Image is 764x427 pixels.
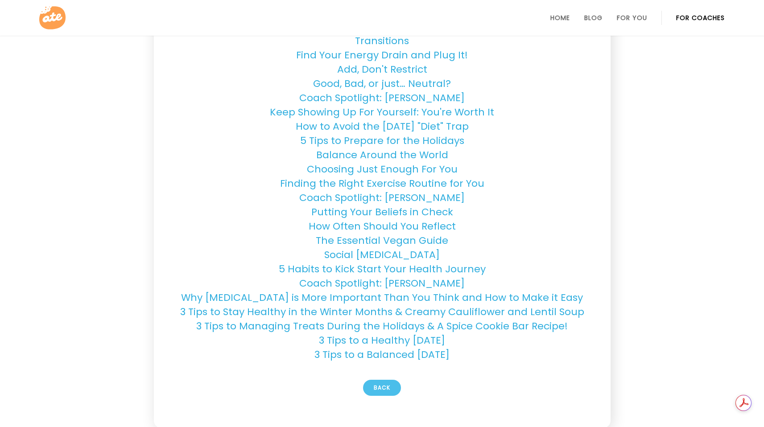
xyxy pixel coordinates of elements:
[311,205,453,219] a: Putting Your Beliefs in Check
[550,14,570,21] a: Home
[313,77,451,91] a: Good, Bad, or just… Neutral?
[316,234,448,248] a: The Essential Vegan Guide
[307,162,458,177] a: Choosing Just Enough For You
[355,34,409,48] a: Transitions
[299,91,465,105] a: Coach Spotlight: [PERSON_NAME]
[314,348,450,362] a: 3 Tips to a Balanced [DATE]
[180,305,584,319] a: 3 Tips to Stay Healthy in the Winter Months & Creamy Cauliflower and Lentil Soup
[300,134,464,148] a: 5 Tips to Prepare for the Holidays
[319,333,445,348] a: 3 Tips to a Healthy [DATE]
[196,319,568,333] a: 3 Tips to Managing Treats During the Holidays & A Spice Cookie Bar Recipe!
[324,248,440,262] a: Social [MEDICAL_DATA]
[299,276,465,291] a: Coach Spotlight: [PERSON_NAME]
[584,14,603,21] a: Blog
[316,148,448,162] a: Balance Around the World
[363,380,401,396] div: Back
[280,177,484,191] a: Finding the Right Exercise Routine for You
[270,105,494,119] a: Keep Showing Up For Yourself: You're Worth It
[676,14,725,21] a: For Coaches
[299,191,465,205] a: Coach Spotlight: [PERSON_NAME]
[309,219,456,234] a: How Often Should You Reflect
[337,62,427,77] a: Add, Don't Restrict
[279,262,486,276] a: 5 Habits to Kick Start Your Health Journey
[181,291,583,305] a: Why [MEDICAL_DATA] is More Important Than You Think and How to Make it Easy
[296,119,469,134] a: How to Avoid the [DATE] "Diet" Trap
[296,48,468,62] a: Find Your Energy Drain and Plug It!
[617,14,647,21] a: For You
